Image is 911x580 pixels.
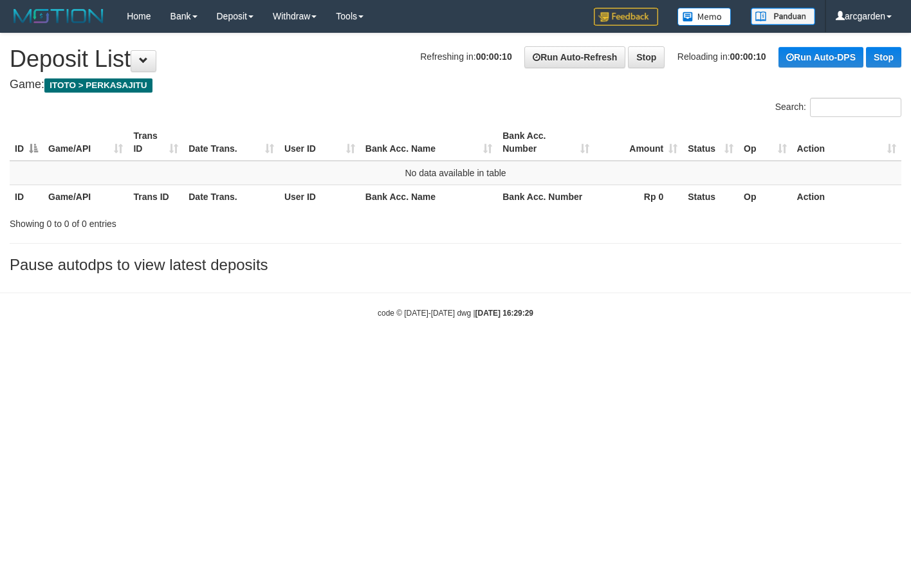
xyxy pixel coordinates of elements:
th: User ID [279,185,360,208]
a: Stop [866,47,901,68]
th: Op: activate to sort column ascending [739,124,792,161]
strong: 00:00:10 [476,51,512,62]
th: Trans ID: activate to sort column ascending [128,124,183,161]
th: Bank Acc. Name [360,185,497,208]
strong: [DATE] 16:29:29 [475,309,533,318]
th: ID [10,185,43,208]
th: Bank Acc. Name: activate to sort column ascending [360,124,497,161]
div: Showing 0 to 0 of 0 entries [10,212,370,230]
th: Game/API [43,185,128,208]
th: Action: activate to sort column ascending [792,124,901,161]
strong: 00:00:10 [730,51,766,62]
th: Trans ID [128,185,183,208]
th: Amount: activate to sort column ascending [594,124,683,161]
th: Date Trans. [183,185,279,208]
th: Status [683,185,739,208]
h4: Game: [10,78,901,91]
th: Status: activate to sort column ascending [683,124,739,161]
span: Refreshing in: [420,51,511,62]
th: Rp 0 [594,185,683,208]
span: ITOTO > PERKASAJITU [44,78,152,93]
input: Search: [810,98,901,117]
a: Run Auto-Refresh [524,46,625,68]
h3: Pause autodps to view latest deposits [10,257,901,273]
small: code © [DATE]-[DATE] dwg | [378,309,533,318]
th: Bank Acc. Number [497,185,594,208]
th: Bank Acc. Number: activate to sort column ascending [497,124,594,161]
span: Reloading in: [677,51,766,62]
th: ID: activate to sort column descending [10,124,43,161]
th: User ID: activate to sort column ascending [279,124,360,161]
td: No data available in table [10,161,901,185]
th: Action [792,185,901,208]
th: Game/API: activate to sort column ascending [43,124,128,161]
img: panduan.png [751,8,815,25]
th: Op [739,185,792,208]
a: Run Auto-DPS [778,47,863,68]
label: Search: [775,98,901,117]
th: Date Trans.: activate to sort column ascending [183,124,279,161]
img: MOTION_logo.png [10,6,107,26]
a: Stop [628,46,665,68]
img: Button%20Memo.svg [677,8,732,26]
img: Feedback.jpg [594,8,658,26]
h1: Deposit List [10,46,901,72]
